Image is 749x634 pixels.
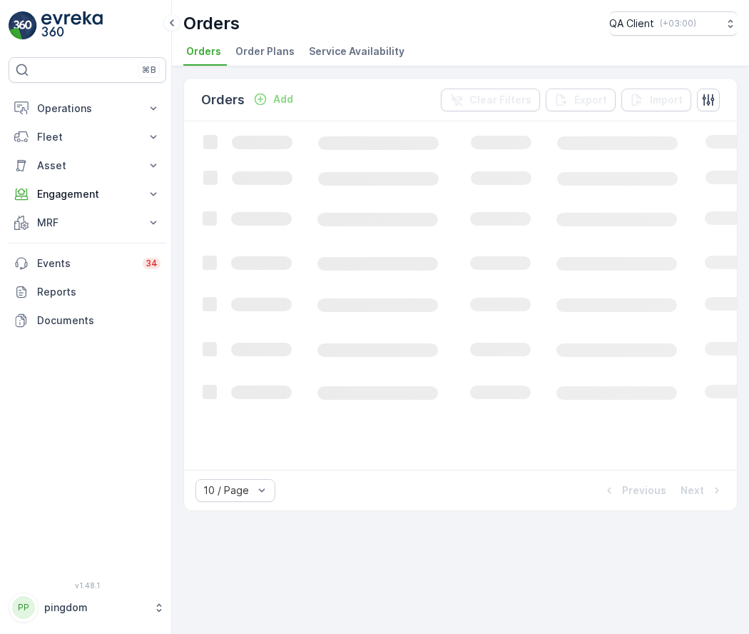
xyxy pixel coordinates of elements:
p: Orders [201,90,245,110]
span: Orders [186,44,221,59]
p: Fleet [37,130,138,144]
button: Operations [9,94,166,123]
p: Previous [622,483,666,498]
button: Engagement [9,180,166,208]
p: QA Client [609,16,654,31]
img: logo_light-DOdMpM7g.png [41,11,103,40]
span: Service Availability [309,44,404,59]
a: Documents [9,306,166,335]
button: QA Client(+03:00) [609,11,738,36]
button: Export [546,89,616,111]
span: v 1.48.1 [9,581,166,590]
button: Fleet [9,123,166,151]
p: Operations [37,101,138,116]
p: Export [574,93,607,107]
span: Order Plans [235,44,295,59]
div: PP [12,596,35,619]
p: Documents [37,313,160,328]
button: Next [679,482,725,499]
button: Import [621,89,691,111]
p: Asset [37,158,138,173]
button: Asset [9,151,166,180]
button: Previous [601,482,668,499]
p: Engagement [37,187,138,201]
p: Events [37,256,134,271]
p: ( +03:00 ) [660,18,696,29]
p: Next [681,483,704,498]
p: Clear Filters [469,93,531,107]
p: Import [650,93,683,107]
button: MRF [9,208,166,237]
button: PPpingdom [9,593,166,623]
p: 34 [146,258,158,269]
p: Add [273,92,293,106]
p: pingdom [44,600,146,615]
a: Reports [9,278,166,306]
p: ⌘B [142,64,156,76]
button: Clear Filters [441,89,540,111]
button: Add [248,91,299,108]
p: Reports [37,285,160,299]
img: logo [9,11,37,40]
a: Events34 [9,249,166,278]
p: Orders [183,12,240,35]
p: MRF [37,216,138,230]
